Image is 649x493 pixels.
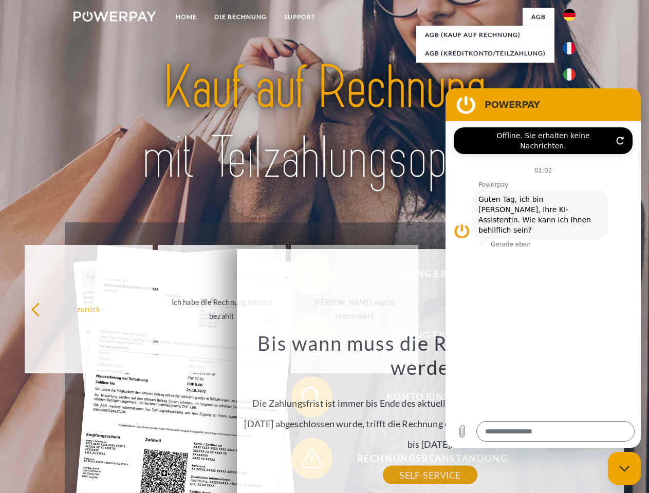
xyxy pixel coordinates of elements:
div: Ich habe die Rechnung bereits bezahlt [164,295,280,323]
div: zurück [31,302,146,316]
img: title-powerpay_de.svg [98,49,551,197]
div: Die Zahlungsfrist ist immer bis Ende des aktuellen Monats. Wenn die Bestellung z.B. am [DATE] abg... [243,331,618,475]
img: fr [563,42,576,54]
img: it [563,68,576,81]
img: de [563,9,576,21]
a: agb [523,8,554,26]
iframe: Schaltfläche zum Öffnen des Messaging-Fensters; Konversation läuft [608,452,641,485]
a: SUPPORT [275,8,324,26]
a: SELF-SERVICE [383,466,477,484]
a: AGB (Kauf auf Rechnung) [416,26,554,44]
a: AGB (Kreditkonto/Teilzahlung) [416,44,554,63]
iframe: Messaging-Fenster [446,88,641,448]
h3: Bis wann muss die Rechnung bezahlt werden? [243,331,618,380]
a: Home [167,8,206,26]
img: logo-powerpay-white.svg [73,11,156,22]
a: DIE RECHNUNG [206,8,275,26]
